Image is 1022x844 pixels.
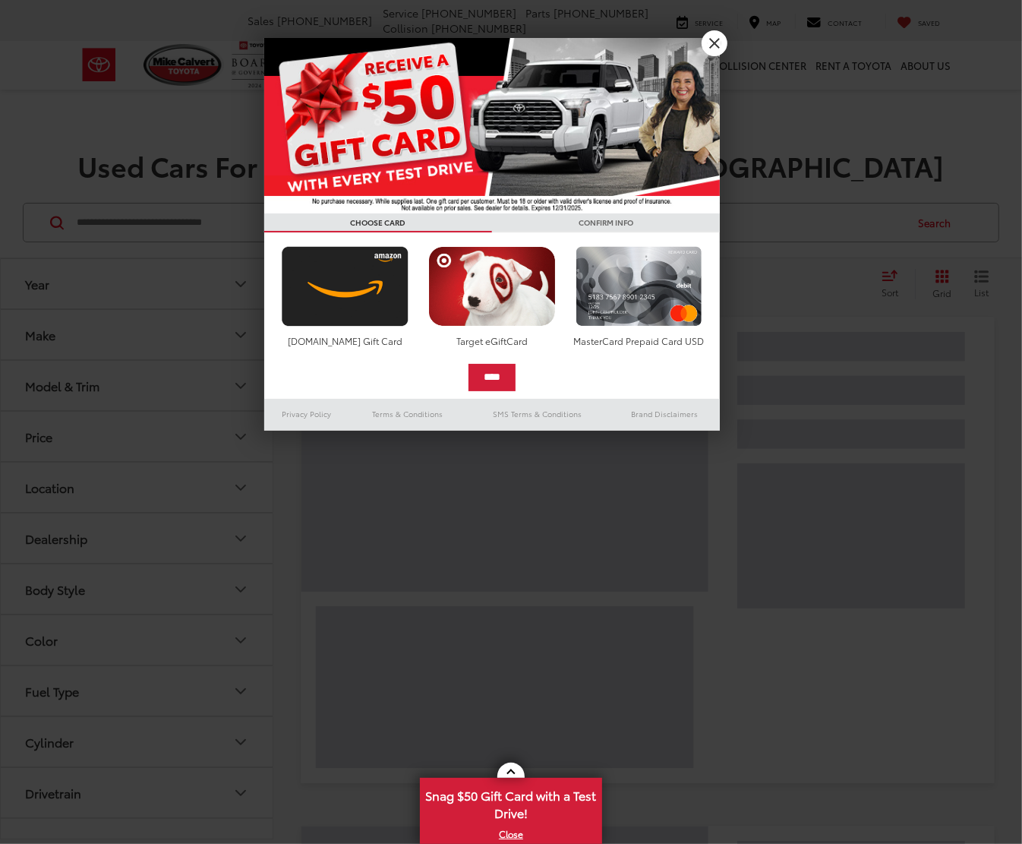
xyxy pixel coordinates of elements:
[278,246,412,327] img: amazoncard.png
[264,38,720,213] img: 55838_top_625864.jpg
[278,334,412,347] div: [DOMAIN_NAME] Gift Card
[424,246,559,327] img: targetcard.png
[572,334,706,347] div: MasterCard Prepaid Card USD
[421,779,601,826] span: Snag $50 Gift Card with a Test Drive!
[465,405,609,423] a: SMS Terms & Conditions
[424,334,559,347] div: Target eGiftCard
[572,246,706,327] img: mastercard.png
[609,405,720,423] a: Brand Disclaimers
[349,405,465,423] a: Terms & Conditions
[264,405,349,423] a: Privacy Policy
[264,213,492,232] h3: CHOOSE CARD
[492,213,720,232] h3: CONFIRM INFO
